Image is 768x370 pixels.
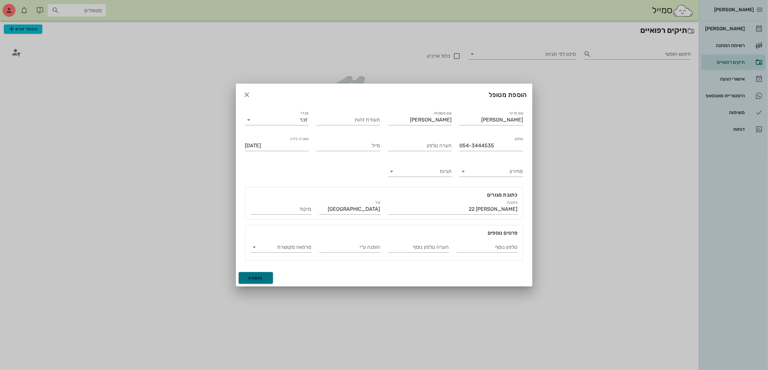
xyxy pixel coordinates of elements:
[248,275,264,281] span: הוספה
[514,137,523,141] label: טלפון
[245,115,309,125] div: מגדרזכר
[236,84,532,106] div: הוספת מטופל
[459,166,523,177] div: מחירון
[245,187,523,199] div: כתובת מגורים
[300,111,309,116] label: מגדר
[507,200,518,205] label: כתובת
[245,225,523,237] div: פרטים נוספים
[434,111,452,116] label: שם משפחה
[509,111,523,116] label: שם פרטי
[300,117,307,123] div: זכר
[388,166,452,177] div: תגיות
[290,137,309,141] label: תאריך לידה
[375,200,380,205] label: עיר
[239,272,273,284] button: הוספה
